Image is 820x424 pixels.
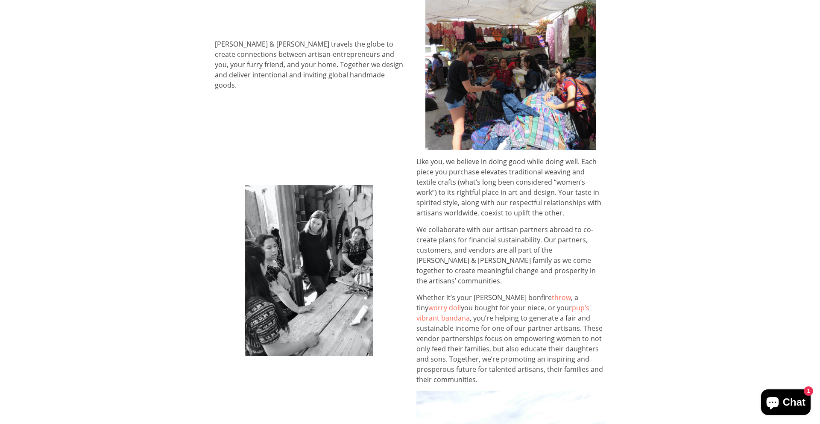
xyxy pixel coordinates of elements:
inbox-online-store-chat: Shopify online store chat [758,389,813,417]
p: Whether it’s your [PERSON_NAME] bonfire , a tiny you bought for your niece, or your , you’re help... [416,292,605,385]
p: [PERSON_NAME] & [PERSON_NAME] travels the globe to create connections between artisan-entrepreneu... [215,39,404,90]
a: worry doll [428,303,461,312]
a: pup’s vibrant bandana [416,303,589,323]
a: throw [552,293,571,302]
p: We collaborate with our artisan partners abroad to co-create plans for financial sustainability. ... [416,224,605,286]
p: Like you, we believe in doing good while doing well. Each piece you purchase elevates traditional... [416,156,605,218]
